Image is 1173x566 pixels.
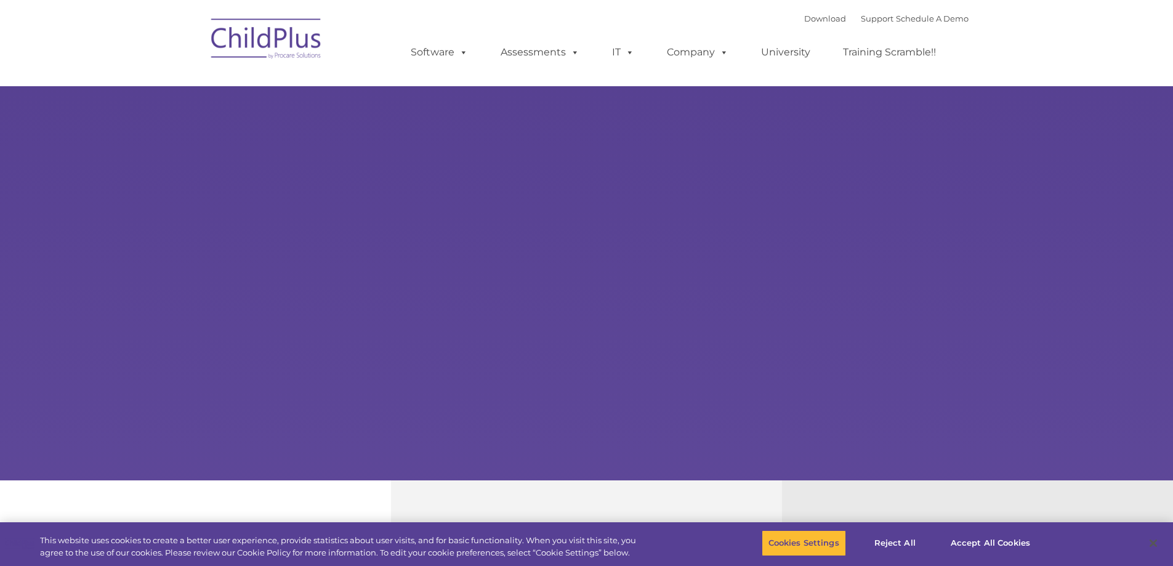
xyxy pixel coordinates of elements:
button: Reject All [857,530,933,556]
a: Software [398,40,480,65]
a: Assessments [488,40,592,65]
button: Close [1140,530,1167,557]
a: Support [861,14,893,23]
font: | [804,14,969,23]
div: This website uses cookies to create a better user experience, provide statistics about user visit... [40,535,645,559]
a: University [749,40,823,65]
button: Cookies Settings [762,530,846,556]
a: Download [804,14,846,23]
a: Training Scramble!! [831,40,948,65]
a: IT [600,40,647,65]
a: Schedule A Demo [896,14,969,23]
img: ChildPlus by Procare Solutions [205,10,328,71]
button: Accept All Cookies [944,530,1037,556]
a: Company [655,40,741,65]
